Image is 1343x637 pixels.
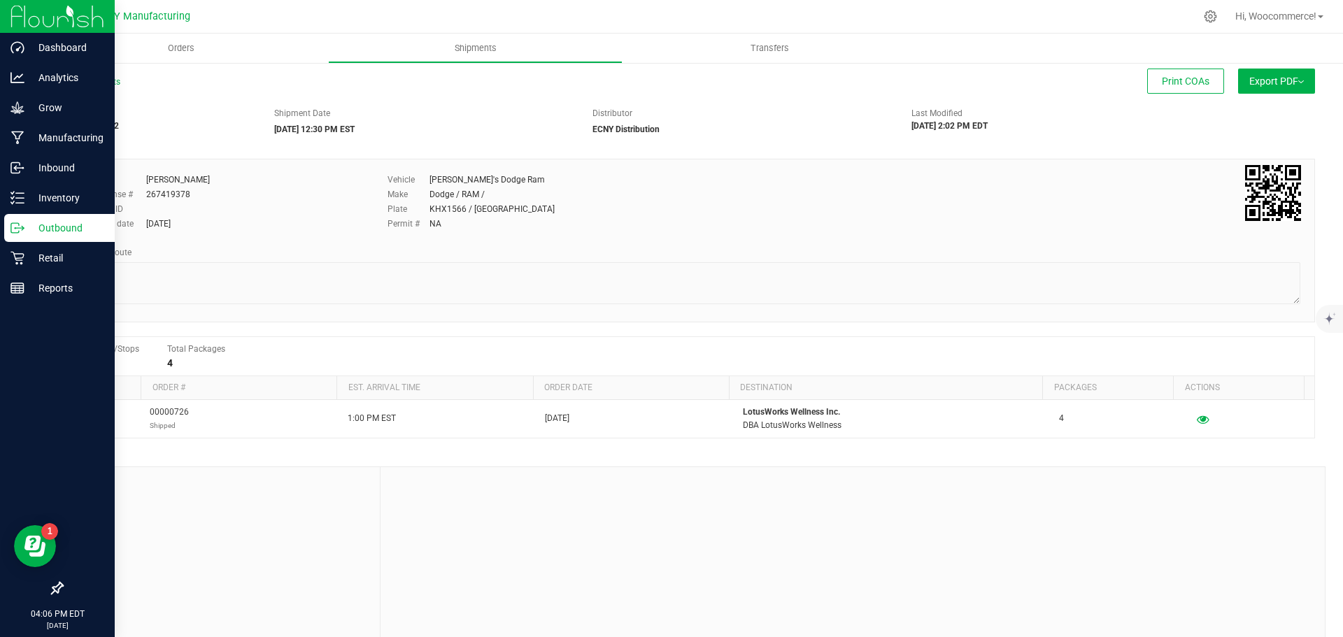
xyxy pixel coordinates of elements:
span: Shipment # [62,107,253,120]
p: Retail [24,250,108,266]
th: Actions [1173,376,1304,400]
p: Analytics [24,69,108,86]
p: Outbound [24,220,108,236]
div: KHX1566 / [GEOGRAPHIC_DATA] [429,203,555,215]
th: Destination [729,376,1042,400]
p: 04:06 PM EDT [6,608,108,620]
inline-svg: Analytics [10,71,24,85]
div: Manage settings [1202,10,1219,23]
img: Scan me! [1245,165,1301,221]
strong: [DATE] 12:30 PM EST [274,124,355,134]
th: Packages [1042,376,1173,400]
th: Order # [141,376,336,400]
p: [DATE] [6,620,108,631]
span: 1:00 PM EST [348,412,396,425]
button: Export PDF [1238,69,1315,94]
iframe: Resource center unread badge [41,523,58,540]
label: Make [388,188,429,201]
strong: [DATE] 2:02 PM EDT [911,121,988,131]
p: Inbound [24,159,108,176]
inline-svg: Grow [10,101,24,115]
inline-svg: Manufacturing [10,131,24,145]
p: Grow [24,99,108,116]
div: [PERSON_NAME]'s Dodge Ram [429,173,545,186]
div: [PERSON_NAME] [146,173,210,186]
a: Transfers [623,34,917,63]
p: Shipped [150,419,189,432]
span: Notes [73,478,369,494]
p: Dashboard [24,39,108,56]
th: Order date [533,376,729,400]
span: Orders [149,42,213,55]
p: LotusWorks Wellness Inc. [743,406,1042,419]
strong: 4 [167,357,173,368]
a: Orders [34,34,328,63]
a: Shipments [328,34,623,63]
label: Plate [388,203,429,215]
inline-svg: Retail [10,251,24,265]
button: Print COAs [1147,69,1224,94]
span: ECNY Manufacturing [95,10,190,22]
div: NA [429,217,441,230]
p: Inventory [24,189,108,206]
span: Shipments [436,42,516,55]
inline-svg: Reports [10,281,24,295]
span: 00000726 [150,406,189,432]
label: Shipment Date [274,107,330,120]
span: Hi, Woocommerce! [1235,10,1316,22]
span: [DATE] [545,412,569,425]
label: Vehicle [388,173,429,186]
iframe: Resource center [14,525,56,567]
th: Est. arrival time [336,376,532,400]
qrcode: 20250820-002 [1245,165,1301,221]
label: Permit # [388,217,429,230]
inline-svg: Dashboard [10,41,24,55]
span: Total Packages [167,344,225,354]
span: Transfers [732,42,808,55]
inline-svg: Inbound [10,161,24,175]
div: Dodge / RAM / [429,188,485,201]
strong: ECNY Distribution [592,124,660,134]
div: [DATE] [146,217,171,230]
p: DBA LotusWorks Wellness [743,419,1042,432]
p: Reports [24,280,108,296]
div: 267419378 [146,188,190,201]
span: 4 [1059,412,1064,425]
p: Manufacturing [24,129,108,146]
label: Distributor [592,107,632,120]
span: Print COAs [1162,76,1209,87]
inline-svg: Outbound [10,221,24,235]
label: Last Modified [911,107,962,120]
inline-svg: Inventory [10,191,24,205]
